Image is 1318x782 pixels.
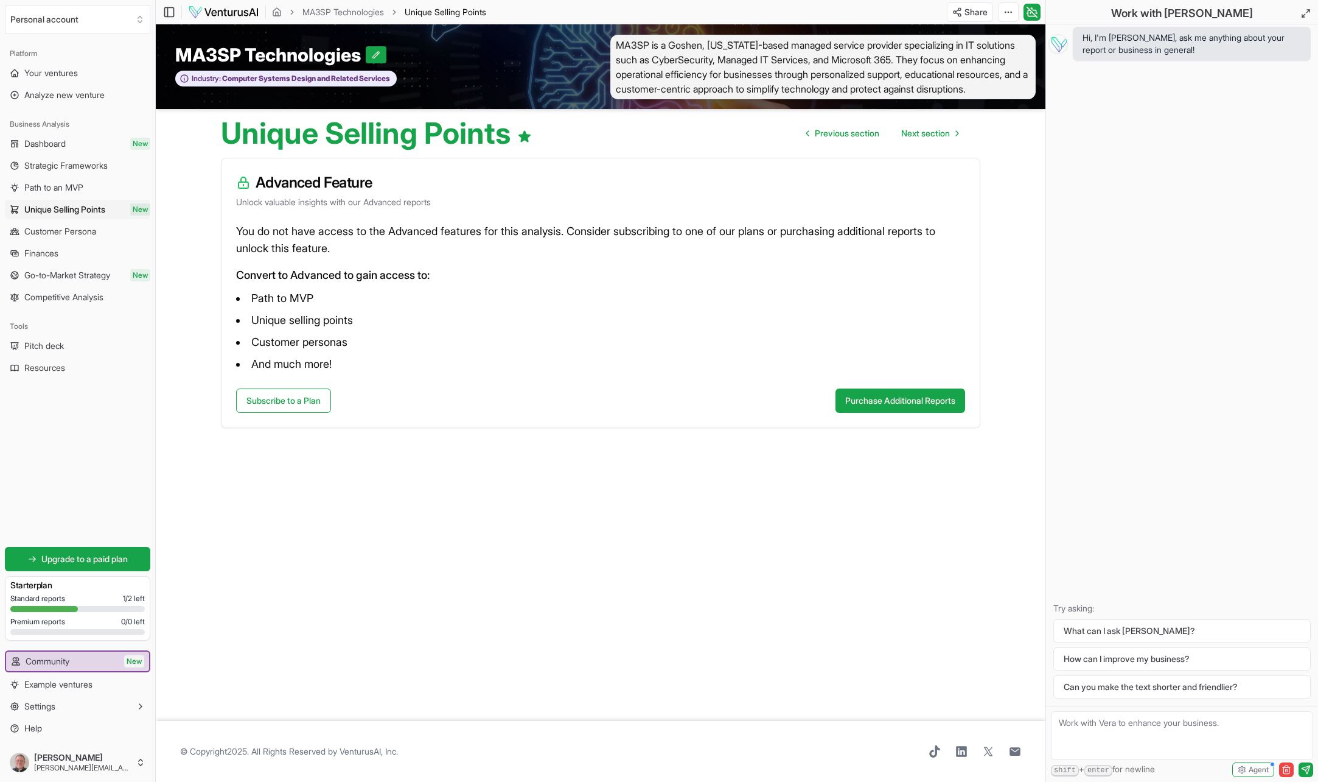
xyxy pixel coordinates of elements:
li: Path to MVP [236,289,965,308]
button: Can you make the text shorter and friendlier? [1053,675,1311,699]
span: Unique Selling Points [405,7,486,17]
span: Previous section [815,127,879,139]
a: Go-to-Market StrategyNew [5,266,150,285]
li: Unique selling points [236,311,965,330]
a: Path to an MVP [5,178,150,197]
kbd: shift [1051,765,1079,777]
div: Platform [5,44,150,63]
span: New [130,203,150,216]
a: Go to next page [891,121,968,146]
a: Strategic Frameworks [5,156,150,175]
span: [PERSON_NAME][EMAIL_ADDRESS][DOMAIN_NAME] [34,763,131,773]
p: Unlock valuable insights with our Advanced reports [236,196,965,208]
a: Pitch deck [5,336,150,356]
span: New [130,269,150,281]
span: + for newline [1051,763,1155,777]
a: Subscribe to a Plan [236,389,331,413]
h3: Advanced Feature [236,173,965,192]
span: Computer Systems Design and Related Services [221,74,390,83]
h1: Unique Selling Points [221,119,532,148]
button: Purchase Additional Reports [835,389,965,413]
button: What can I ask [PERSON_NAME]? [1053,619,1311,643]
span: Go-to-Market Strategy [24,269,110,281]
span: Competitive Analysis [24,291,103,303]
span: Dashboard [24,138,66,150]
button: Share [947,2,993,22]
kbd: enter [1084,765,1112,777]
span: Hi, I'm [PERSON_NAME], ask me anything about your report or business in general! [1083,32,1301,56]
span: Resources [24,362,65,374]
span: Path to an MVP [24,181,83,194]
span: Help [24,722,42,734]
span: New [130,138,150,150]
span: Analyze new venture [24,89,105,101]
h2: Work with [PERSON_NAME] [1111,5,1253,22]
li: And much more! [236,354,965,374]
span: Agent [1249,765,1269,775]
span: Finances [24,247,58,259]
span: Your ventures [24,67,78,79]
span: Customer Persona [24,225,96,238]
nav: pagination [797,121,968,146]
a: Resources [5,358,150,378]
span: Pitch deck [24,340,64,352]
button: Select an organization [5,5,150,34]
img: ALV-UjUIQRAIk1hCXM7_xFKdZkgzMpTofzycp6gP9qwkcvmNZuHVeqq2SIxAM57IXBf1JrcY0jv3CDxxMymx-Ew74-2n23VLr... [10,753,29,772]
a: Upgrade to a paid plan [5,547,150,571]
div: Business Analysis [5,114,150,134]
span: Upgrade to a paid plan [41,553,128,565]
span: Settings [24,700,55,713]
button: Industry:Computer Systems Design and Related Services [175,71,397,87]
span: Share [964,6,988,18]
a: Analyze new venture [5,85,150,105]
span: Next section [901,127,950,139]
a: VenturusAI, Inc [340,746,396,756]
a: MA3SP Technologies [302,6,384,18]
a: Customer Persona [5,222,150,241]
p: Convert to Advanced to gain access to: [236,267,965,284]
img: logo [188,5,259,19]
img: Vera [1048,34,1068,54]
a: CommunityNew [6,652,149,671]
a: Go to previous page [797,121,889,146]
span: Unique Selling Points [24,203,105,216]
a: Help [5,719,150,738]
span: Strategic Frameworks [24,160,108,172]
a: Example ventures [5,675,150,694]
a: Competitive Analysis [5,287,150,307]
span: MA3SP Technologies [175,44,366,66]
span: 0 / 0 left [121,617,145,627]
button: Settings [5,697,150,716]
button: How can I improve my business? [1053,647,1311,671]
span: © Copyright 2025 . All Rights Reserved by . [180,745,398,758]
span: MA3SP is a Goshen, [US_STATE]-based managed service provider specializing in IT solutions such as... [610,35,1036,99]
li: Customer personas [236,333,965,352]
a: Unique Selling PointsNew [5,200,150,219]
span: New [124,655,144,668]
span: Standard reports [10,594,65,604]
a: Finances [5,244,150,263]
nav: breadcrumb [272,6,486,18]
span: Community [26,655,69,668]
p: Try asking: [1053,602,1311,615]
a: DashboardNew [5,134,150,153]
span: Unique Selling Points [405,6,486,18]
span: [PERSON_NAME] [34,752,131,763]
span: Premium reports [10,617,65,627]
p: You do not have access to the Advanced features for this analysis. Consider subscribing to one of... [236,223,965,257]
h3: Starter plan [10,579,145,591]
span: 1 / 2 left [123,594,145,604]
span: Industry: [192,74,221,83]
span: Example ventures [24,678,92,691]
a: Your ventures [5,63,150,83]
div: Tools [5,317,150,336]
button: [PERSON_NAME][PERSON_NAME][EMAIL_ADDRESS][DOMAIN_NAME] [5,748,150,777]
button: Agent [1232,763,1274,777]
